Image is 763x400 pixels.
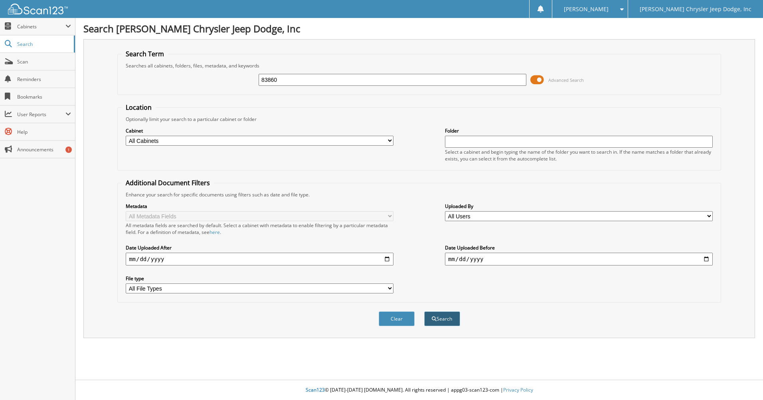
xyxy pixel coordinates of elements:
[445,203,713,210] label: Uploaded By
[564,7,609,12] span: [PERSON_NAME]
[126,203,393,210] label: Metadata
[424,311,460,326] button: Search
[126,244,393,251] label: Date Uploaded After
[83,22,755,35] h1: Search [PERSON_NAME] Chrysler Jeep Dodge, Inc
[17,93,71,100] span: Bookmarks
[122,62,717,69] div: Searches all cabinets, folders, files, metadata, and keywords
[122,116,717,123] div: Optionally limit your search to a particular cabinet or folder
[17,129,71,135] span: Help
[379,311,415,326] button: Clear
[17,76,71,83] span: Reminders
[17,58,71,65] span: Scan
[126,275,393,282] label: File type
[122,178,214,187] legend: Additional Document Filters
[445,253,713,265] input: end
[723,362,763,400] iframe: Chat Widget
[17,41,70,48] span: Search
[503,386,533,393] a: Privacy Policy
[17,23,65,30] span: Cabinets
[8,4,68,14] img: scan123-logo-white.svg
[122,191,717,198] div: Enhance your search for specific documents using filters such as date and file type.
[445,244,713,251] label: Date Uploaded Before
[445,127,713,134] label: Folder
[75,380,763,400] div: © [DATE]-[DATE] [DOMAIN_NAME]. All rights reserved | appg03-scan123-com |
[126,127,393,134] label: Cabinet
[126,253,393,265] input: start
[65,147,72,153] div: 1
[17,111,65,118] span: User Reports
[306,386,325,393] span: Scan123
[17,146,71,153] span: Announcements
[548,77,584,83] span: Advanced Search
[126,222,393,236] div: All metadata fields are searched by default. Select a cabinet with metadata to enable filtering b...
[122,50,168,58] legend: Search Term
[640,7,751,12] span: [PERSON_NAME] Chrysler Jeep Dodge, Inc
[210,229,220,236] a: here
[445,149,713,162] div: Select a cabinet and begin typing the name of the folder you want to search in. If the name match...
[122,103,156,112] legend: Location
